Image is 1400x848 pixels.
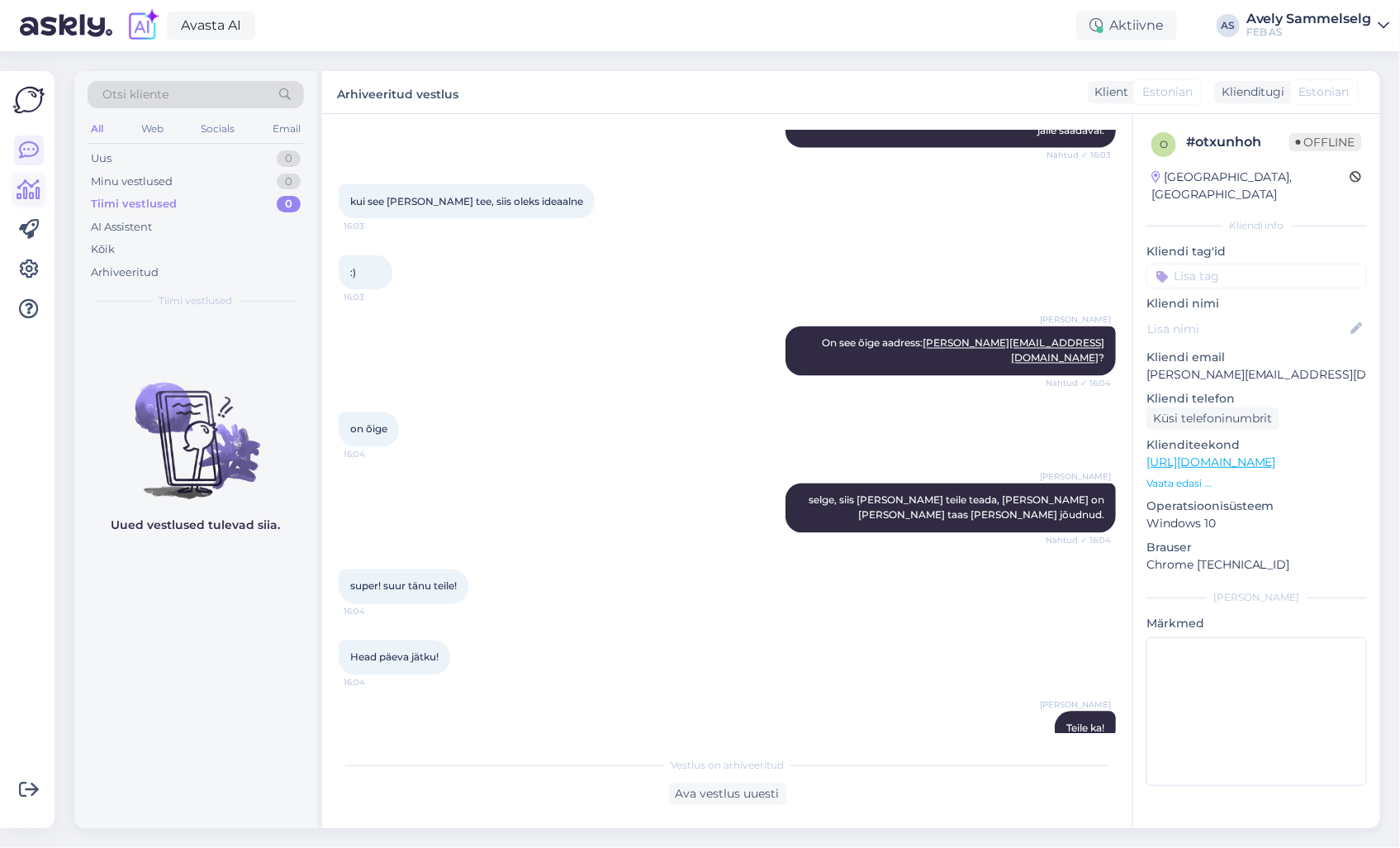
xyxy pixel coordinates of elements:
label: Arhiveeritud vestlus [337,81,458,103]
div: Küsi telefoninumbrit [1146,407,1279,430]
div: Socials [197,118,238,140]
div: Web [138,118,167,140]
span: Nähtud ✓ 16:03 [1046,149,1111,161]
span: Teile ka! [1066,722,1104,735]
span: Vestlus on arhiveeritud [671,758,784,773]
a: [URL][DOMAIN_NAME] [1146,455,1276,469]
span: selge, siis [PERSON_NAME] teile teada, [PERSON_NAME] on [PERSON_NAME] taas [PERSON_NAME] jõudnud. [809,494,1107,522]
span: Head päeva jätku! [350,651,439,664]
input: Lisa nimi [1147,320,1348,338]
p: Märkmed [1146,615,1367,632]
p: Uued vestlused tulevad siia. [112,517,281,534]
span: 16:03 [344,220,406,232]
span: Offline [1289,133,1362,151]
div: AS [1217,14,1240,37]
img: explore-ai [126,8,160,43]
span: [PERSON_NAME] [1040,470,1111,483]
div: All [88,118,107,140]
div: [GEOGRAPHIC_DATA], [GEOGRAPHIC_DATA] [1151,169,1350,203]
div: [PERSON_NAME] [1146,590,1367,605]
span: 16:04 [344,448,406,460]
span: Nähtud ✓ 16:04 [1046,534,1111,546]
p: Kliendi tag'id [1146,243,1367,260]
span: kui see [PERSON_NAME] tee, siis oleks ideaalne [350,195,583,207]
p: Klienditeekond [1146,436,1367,454]
div: 0 [277,150,301,167]
span: super! suur tänu teile! [350,580,457,593]
div: Minu vestlused [91,174,173,190]
p: [PERSON_NAME][EMAIL_ADDRESS][DOMAIN_NAME] [1146,366,1367,384]
p: Operatsioonisüsteem [1146,498,1367,515]
div: 0 [277,196,301,212]
span: on õige [350,423,387,436]
div: Tiimi vestlused [91,196,177,212]
div: AI Assistent [91,219,152,236]
span: :) [350,266,356,279]
div: Email [269,118,304,140]
img: No chats [74,353,317,502]
span: [PERSON_NAME] [1040,698,1111,711]
span: Tiimi vestlused [159,293,233,308]
span: Nähtud ✓ 16:04 [1046,377,1111,389]
p: Brauser [1146,539,1367,556]
span: 16:03 [344,291,406,303]
div: Aktiivne [1076,11,1177,40]
span: [PERSON_NAME] [1040,313,1111,326]
div: Arhiveeritud [91,264,159,281]
div: Kõik [91,241,115,258]
input: Lisa tag [1146,264,1367,288]
p: Kliendi nimi [1146,295,1367,312]
div: FEB AS [1246,26,1372,39]
div: 0 [277,174,301,190]
div: Uus [91,150,112,167]
span: Estonian [1142,83,1193,101]
div: Kliendi info [1146,218,1367,233]
a: Avely SammelselgFEB AS [1246,12,1390,39]
span: Estonian [1299,83,1350,101]
span: 16:04 [344,676,406,688]
p: Chrome [TECHNICAL_ID] [1146,556,1367,574]
div: Klienditugi [1215,83,1285,101]
p: Vaata edasi ... [1146,476,1367,491]
p: Kliendi telefon [1146,390,1367,407]
span: On see õige aadress: ? [822,337,1104,364]
img: Askly Logo [13,84,45,116]
div: Avely Sammelselg [1246,12,1372,26]
div: Ava vestlus uuesti [669,783,786,805]
p: Kliendi email [1146,349,1367,366]
div: Klient [1088,83,1128,101]
span: 16:04 [344,605,406,617]
a: [PERSON_NAME][EMAIL_ADDRESS][DOMAIN_NAME] [923,337,1104,364]
a: Avasta AI [167,12,255,40]
span: o [1160,138,1168,150]
div: # otxunhoh [1186,132,1289,152]
span: Otsi kliente [102,86,168,103]
p: Windows 10 [1146,515,1367,532]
